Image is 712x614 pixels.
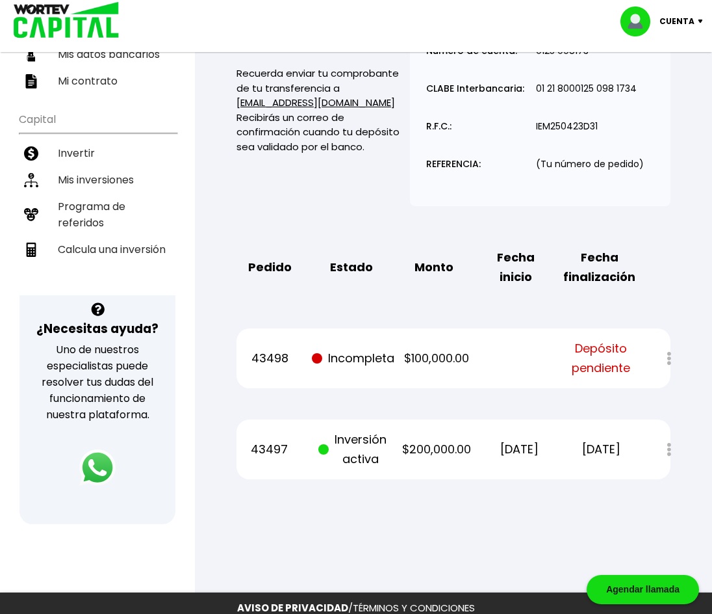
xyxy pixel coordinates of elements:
[563,248,635,287] b: Fecha finalización
[568,440,634,459] p: [DATE]
[620,7,659,36] img: profile-image
[36,341,159,423] p: Uno de nuestros especialistas puede resolver tus dudas del funcionamiento de nuestra plataforma.
[483,248,549,287] b: Fecha inicio
[694,20,712,23] img: icon-down
[19,140,177,167] a: Invertir
[426,159,481,169] p: REFERENCIA:
[19,105,177,295] ul: Capital
[487,440,553,459] p: [DATE]
[587,575,699,604] div: Agendar llamada
[237,603,475,614] p: /
[536,159,644,169] p: (Tu número de pedido)
[426,46,517,56] p: Número de cuenta:
[24,243,38,257] img: calculadora-icon.17d418c4.svg
[24,146,38,161] img: invertir-icon.b3b967d7.svg
[536,46,589,56] p: 0125 098173
[36,319,159,338] h3: ¿Necesitas ayuda?
[236,349,303,368] p: 43498
[19,68,177,94] a: Mi contrato
[402,440,471,459] p: $200,000.00
[248,258,292,277] b: Pedido
[414,258,453,277] b: Monto
[318,430,387,469] p: Inversión activa
[19,167,177,193] a: Mis inversiones
[403,349,470,368] p: $100,000.00
[19,193,177,236] a: Programa de referidos
[536,84,637,94] p: 01 21 8000125 098 1734
[318,349,388,368] p: Incompleta
[19,41,177,68] a: Mis datos bancarios
[24,74,38,88] img: contrato-icon.f2db500c.svg
[24,47,38,62] img: datos-icon.10cf9172.svg
[536,122,598,131] p: IEM250423D31
[659,12,694,31] p: Cuenta
[568,339,634,378] span: Depósito pendiente
[236,440,303,459] p: 43497
[24,207,38,222] img: recomiendanos-icon.9b8e9327.svg
[236,66,410,154] p: Recuerda enviar tu comprobante de tu transferencia a Recibirás un correo de confirmación cuando t...
[236,96,395,109] a: [EMAIL_ADDRESS][DOMAIN_NAME]
[426,84,524,94] p: CLABE Interbancaria:
[79,449,116,486] img: logos_whatsapp-icon.242b2217.svg
[330,258,373,277] b: Estado
[24,173,38,187] img: inversiones-icon.6695dc30.svg
[19,236,177,263] a: Calcula una inversión
[426,122,451,131] p: R.F.C.:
